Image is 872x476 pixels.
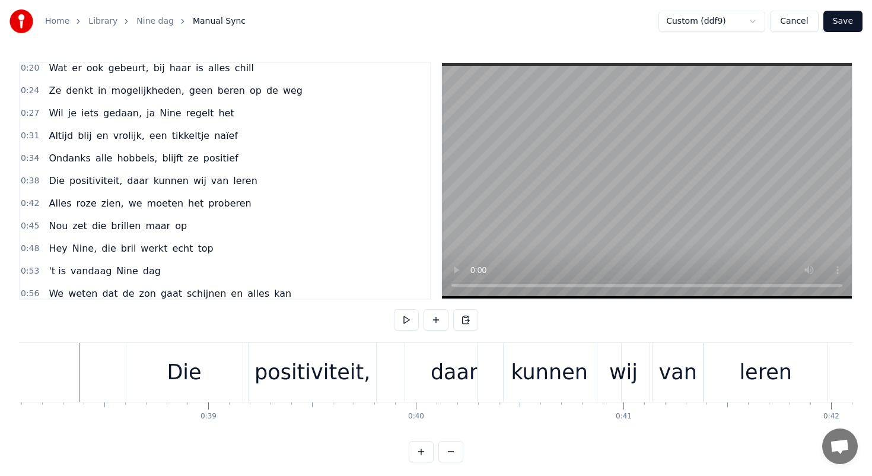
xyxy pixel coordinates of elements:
span: top [196,242,214,255]
span: is [195,61,205,75]
span: Altijd [47,129,74,142]
span: die [100,242,117,255]
span: naïef [213,129,239,142]
span: Nine [115,264,139,278]
a: Home [45,15,69,27]
div: daar [431,357,478,388]
a: Nine dag [136,15,174,27]
span: 0:42 [21,198,39,210]
span: 0:38 [21,175,39,187]
span: Die [47,174,66,188]
span: hobbels, [116,151,158,165]
span: 0:48 [21,243,39,255]
span: blijft [161,151,184,165]
span: weg [282,84,304,97]
span: 0:24 [21,85,39,97]
span: blij [77,129,93,142]
span: zon [138,287,157,300]
span: zien, [100,196,125,210]
span: maar [144,219,171,233]
span: alles [207,61,231,75]
div: 0:42 [823,412,839,421]
span: ook [85,61,105,75]
span: Nou [47,219,69,233]
span: vrolijk, [112,129,146,142]
span: gebeurt, [107,61,150,75]
span: positiviteit, [68,174,123,188]
span: Ondanks [47,151,91,165]
div: Die [167,357,201,388]
span: in [97,84,108,97]
span: 0:53 [21,265,39,277]
div: 0:39 [201,412,217,421]
span: 0:45 [21,220,39,232]
span: alles [246,287,270,300]
div: positiviteit, [254,357,370,388]
span: We [47,287,65,300]
span: 't is [47,264,67,278]
span: brillen [110,219,142,233]
span: ja [145,106,156,120]
a: Library [88,15,117,27]
span: bij [152,61,166,75]
span: Ze [47,84,62,97]
span: het [187,196,205,210]
span: kan [273,287,292,300]
span: Alles [47,196,72,210]
span: wij [192,174,208,188]
span: die [91,219,107,233]
a: Open de chat [822,429,858,464]
span: tikkeltje [171,129,211,142]
span: iets [80,106,100,120]
span: gaat [160,287,183,300]
span: je [67,106,78,120]
div: wij [609,357,638,388]
span: mogelijkheden, [110,84,186,97]
span: daar [126,174,149,188]
span: een [148,129,168,142]
button: Save [823,11,863,32]
span: 0:31 [21,130,39,142]
div: 0:41 [616,412,632,421]
span: de [265,84,279,97]
span: en [230,287,244,300]
span: 0:56 [21,288,39,300]
span: proberen [207,196,252,210]
nav: breadcrumb [45,15,246,27]
span: roze [75,196,97,210]
span: 0:20 [21,62,39,74]
span: weten [67,287,98,300]
span: alle [94,151,114,165]
span: op [249,84,263,97]
span: Wat [47,61,68,75]
span: geen [188,84,214,97]
span: leren [232,174,259,188]
span: vandaag [69,264,113,278]
span: Nine [158,106,182,120]
span: ze [187,151,200,165]
span: er [71,61,82,75]
span: van [210,174,230,188]
span: 0:27 [21,107,39,119]
span: Manual Sync [193,15,246,27]
span: Hey [47,242,68,255]
span: moeten [146,196,184,210]
span: zet [71,219,88,233]
span: dag [142,264,162,278]
span: de [122,287,136,300]
span: denkt [65,84,94,97]
span: positief [202,151,240,165]
span: dat [101,287,119,300]
span: werkt [139,242,168,255]
span: op [174,219,188,233]
span: beren [217,84,246,97]
span: het [217,106,235,120]
div: kunnen [511,357,587,388]
div: 0:40 [408,412,424,421]
span: 0:34 [21,153,39,164]
span: Nine, [71,242,98,255]
span: chill [234,61,255,75]
span: schijnen [186,287,227,300]
span: kunnen [152,174,190,188]
span: haar [168,61,192,75]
